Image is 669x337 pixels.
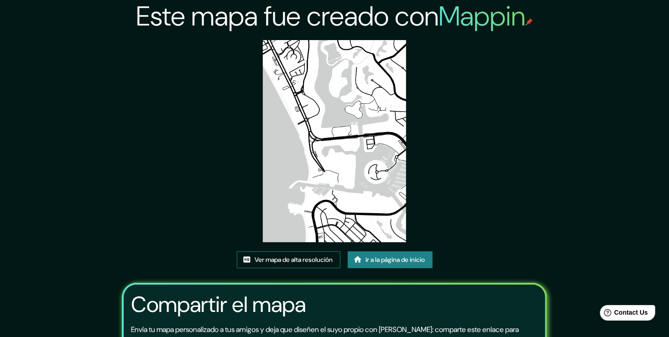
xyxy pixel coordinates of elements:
[131,292,306,317] h3: Compartir el mapa
[588,301,659,327] iframe: Help widget launcher
[263,40,406,242] img: created-map
[366,254,425,266] font: Ir a la página de inicio
[526,18,533,26] img: mappin-pin
[255,254,333,266] font: Ver mapa de alta resolución
[348,251,433,268] a: Ir a la página de inicio
[237,251,340,268] a: Ver mapa de alta resolución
